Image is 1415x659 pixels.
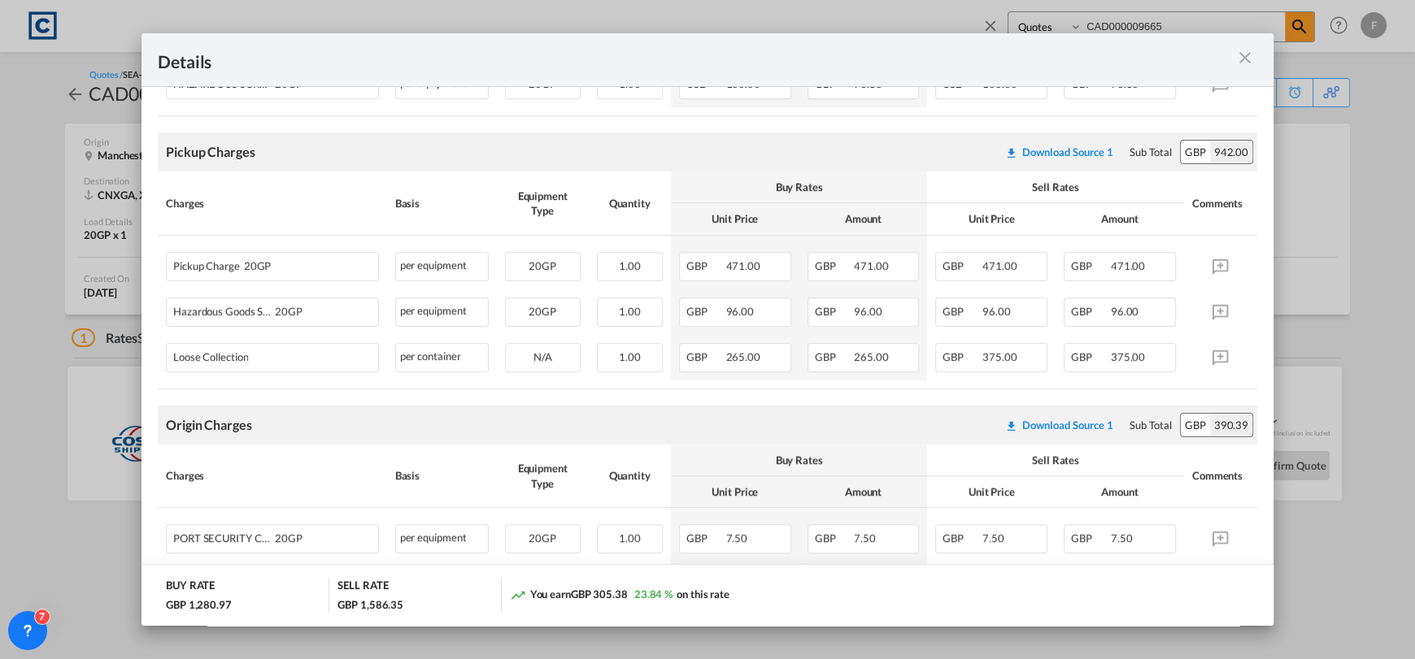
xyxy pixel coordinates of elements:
[1005,145,1113,158] div: Download original source rate sheet
[671,203,799,235] th: Unit Price
[529,305,556,318] span: 20GP
[619,531,641,544] span: 1.00
[686,77,724,90] span: USD
[141,33,1273,626] md-dialog: Pickup Door ...
[927,476,1056,508] th: Unit Price
[854,531,876,544] span: 7.50
[815,350,852,363] span: GBP
[166,143,255,161] div: Pickup Charges
[1130,145,1172,159] div: Sub Total
[726,77,760,90] span: 100.00
[997,410,1121,440] button: Download original source rate sheet
[505,461,581,490] div: Equipment Type
[815,259,852,272] span: GBP
[619,77,641,90] span: 1.00
[799,476,928,508] th: Amount
[815,77,852,90] span: GBP
[166,578,215,596] div: BUY RATE
[1184,171,1257,235] th: Comments
[679,453,919,467] div: Buy Rates
[1181,414,1210,436] div: GBP
[395,343,489,372] div: per container
[726,350,760,363] span: 265.00
[927,203,1056,235] th: Unit Price
[166,468,379,483] div: Charges
[1005,146,1018,159] md-icon: icon-download
[686,350,724,363] span: GBP
[1235,48,1255,67] md-icon: icon-close m-3 fg-AAA8AD cursor
[173,298,322,318] div: Hazardous Goods Surcharge
[271,532,303,544] span: 20GP
[935,453,1175,467] div: Sell Rates
[395,524,489,553] div: per equipment
[529,531,556,544] span: 20GP
[533,350,552,363] span: N/A
[726,305,755,318] span: 96.00
[686,531,724,544] span: GBP
[1111,531,1133,544] span: 7.50
[510,587,729,604] div: You earn on this rate
[1111,77,1139,90] span: 76.30
[1130,418,1172,432] div: Sub Total
[671,476,799,508] th: Unit Price
[619,259,641,272] span: 1.00
[619,305,641,318] span: 1.00
[1111,305,1139,318] span: 96.00
[1056,203,1184,235] th: Amount
[173,525,322,544] div: PORT SECURITY CHARGE
[679,180,919,194] div: Buy Rates
[943,531,980,544] span: GBP
[166,196,379,210] div: Charges
[943,77,980,90] span: USD
[1184,444,1257,508] th: Comments
[997,418,1121,431] div: Download original source rate sheet
[686,259,724,272] span: GBP
[337,597,403,612] div: GBP 1,586.35
[1022,145,1113,158] div: Download Source 1
[799,203,928,235] th: Amount
[1210,141,1252,163] div: 942.00
[982,531,1004,544] span: 7.50
[943,305,980,318] span: GBP
[173,253,322,272] div: Pickup Charge
[529,259,556,272] span: 20GP
[510,587,526,603] md-icon: icon-trending-up
[1005,418,1113,431] div: Download original source rate sheet
[1071,305,1108,318] span: GBP
[982,350,1017,363] span: 375.00
[529,77,556,90] span: 20GP
[1071,350,1108,363] span: GBP
[619,350,641,363] span: 1.00
[158,50,1147,70] div: Details
[1005,419,1018,432] md-icon: icon-download
[271,306,303,318] span: 20GP
[1210,414,1252,436] div: 390.39
[395,297,489,327] div: per equipment
[166,597,232,612] div: GBP 1,280.97
[982,259,1017,272] span: 471.00
[1056,476,1184,508] th: Amount
[943,350,980,363] span: GBP
[395,252,489,281] div: per equipment
[1111,350,1145,363] span: 375.00
[173,344,322,363] div: Loose Collection
[815,305,852,318] span: GBP
[854,350,888,363] span: 265.00
[505,189,581,218] div: Equipment Type
[166,416,252,434] div: Origin Charges
[597,468,663,483] div: Quantity
[1071,531,1108,544] span: GBP
[597,196,663,210] div: Quantity
[726,531,748,544] span: 7.50
[935,180,1175,194] div: Sell Rates
[854,77,882,90] span: 76.30
[982,77,1017,90] span: 100.00
[854,259,888,272] span: 471.00
[815,531,852,544] span: GBP
[337,578,388,596] div: SELL RATE
[1111,259,1145,272] span: 471.00
[997,137,1121,167] button: Download original source rate sheet
[997,145,1121,158] div: Download original source rate sheet
[395,196,489,210] div: Basis
[982,305,1011,318] span: 96.00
